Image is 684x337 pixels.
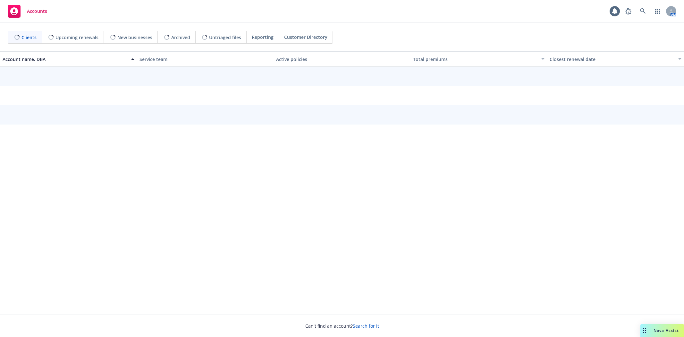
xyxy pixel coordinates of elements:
[137,51,274,67] button: Service team
[117,34,152,41] span: New businesses
[637,5,649,18] a: Search
[640,324,684,337] button: Nova Assist
[547,51,684,67] button: Closest renewal date
[171,34,190,41] span: Archived
[550,56,674,63] div: Closest renewal date
[622,5,635,18] a: Report a Bug
[21,34,37,41] span: Clients
[139,56,271,63] div: Service team
[5,2,50,20] a: Accounts
[413,56,538,63] div: Total premiums
[640,324,648,337] div: Drag to move
[209,34,241,41] span: Untriaged files
[27,9,47,14] span: Accounts
[3,56,127,63] div: Account name, DBA
[353,323,379,329] a: Search for it
[651,5,664,18] a: Switch app
[305,323,379,329] span: Can't find an account?
[654,328,679,333] span: Nova Assist
[276,56,408,63] div: Active policies
[55,34,98,41] span: Upcoming renewals
[284,34,327,40] span: Customer Directory
[252,34,274,40] span: Reporting
[274,51,410,67] button: Active policies
[410,51,547,67] button: Total premiums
